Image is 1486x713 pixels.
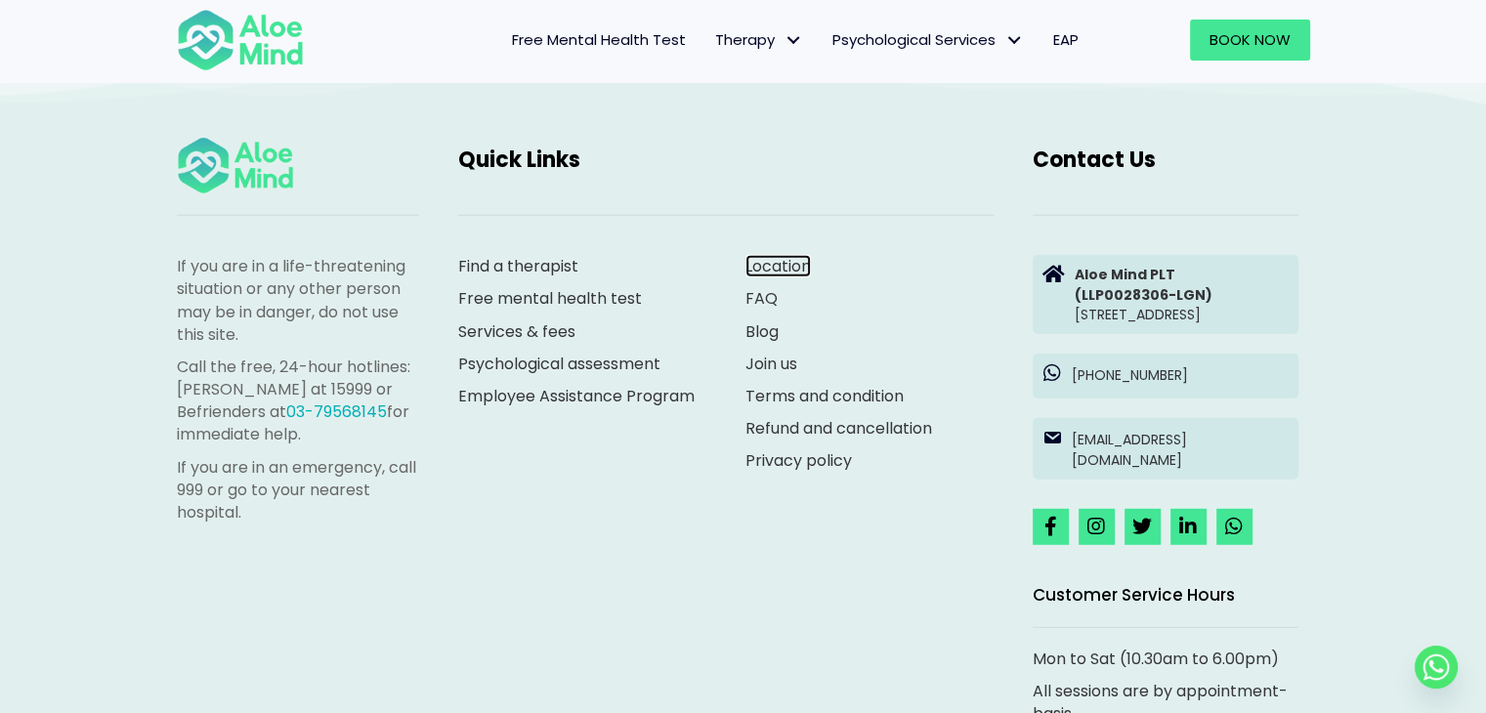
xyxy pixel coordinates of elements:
a: Whatsapp [1415,646,1458,689]
a: Free Mental Health Test [497,20,701,61]
span: Quick Links [458,145,580,175]
a: Blog [745,320,779,343]
a: Find a therapist [458,255,578,277]
a: Free mental health test [458,287,642,310]
a: Location [745,255,811,277]
p: If you are in an emergency, call 999 or go to your nearest hospital. [177,456,419,524]
p: [EMAIL_ADDRESS][DOMAIN_NAME] [1072,430,1289,470]
a: [EMAIL_ADDRESS][DOMAIN_NAME] [1033,418,1298,480]
a: TherapyTherapy: submenu [701,20,818,61]
p: Mon to Sat (10.30am to 6.00pm) [1033,648,1298,670]
a: Refund and cancellation [745,417,932,440]
strong: (LLP0028306-LGN) [1075,285,1212,305]
p: [PHONE_NUMBER] [1072,365,1289,385]
a: Psychological ServicesPsychological Services: submenu [818,20,1039,61]
a: Psychological assessment [458,353,660,375]
a: Terms and condition [745,385,904,407]
p: If you are in a life-threatening situation or any other person may be in danger, do not use this ... [177,255,419,346]
span: Customer Service Hours [1033,583,1235,607]
span: Psychological Services [832,29,1024,50]
span: EAP [1053,29,1079,50]
img: Aloe mind Logo [177,8,304,72]
p: [STREET_ADDRESS] [1075,265,1289,324]
a: Services & fees [458,320,575,343]
a: Book Now [1190,20,1310,61]
span: Psychological Services: submenu [1000,26,1029,55]
a: FAQ [745,287,778,310]
nav: Menu [329,20,1093,61]
a: Employee Assistance Program [458,385,695,407]
a: EAP [1039,20,1093,61]
img: Aloe mind Logo [177,136,294,195]
a: 03-79568145 [286,400,387,423]
span: Contact Us [1033,145,1156,175]
a: Aloe Mind PLT(LLP0028306-LGN)[STREET_ADDRESS] [1033,255,1298,334]
a: Privacy policy [745,449,852,472]
p: Call the free, 24-hour hotlines: [PERSON_NAME] at 15999 or Befrienders at for immediate help. [177,356,419,446]
span: Book Now [1210,29,1291,50]
span: Free Mental Health Test [512,29,686,50]
strong: Aloe Mind PLT [1075,265,1175,284]
a: Join us [745,353,797,375]
span: Therapy: submenu [780,26,808,55]
span: Therapy [715,29,803,50]
a: [PHONE_NUMBER] [1033,354,1298,398]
